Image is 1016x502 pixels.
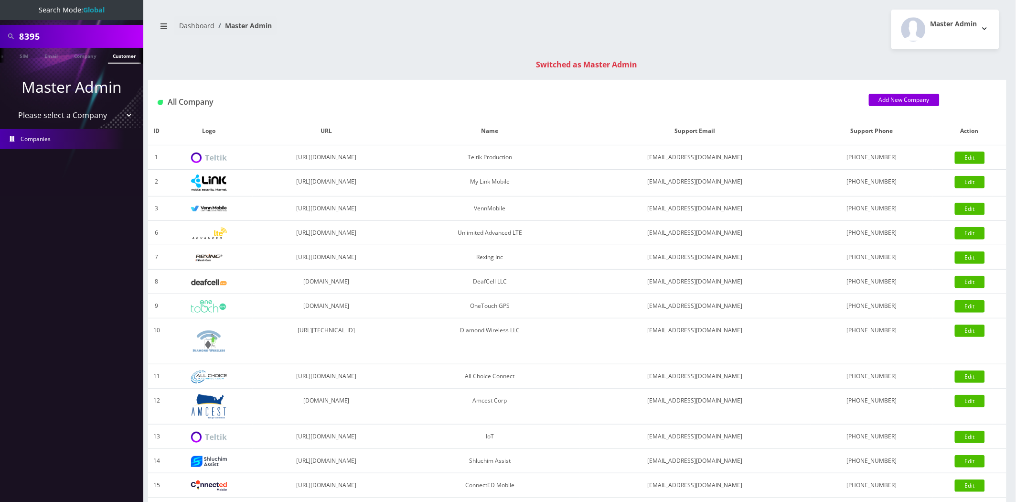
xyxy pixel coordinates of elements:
td: [EMAIL_ADDRESS][DOMAIN_NAME] [579,221,811,245]
td: [URL][DOMAIN_NAME] [253,364,400,389]
td: [EMAIL_ADDRESS][DOMAIN_NAME] [579,389,811,425]
td: [PHONE_NUMBER] [811,294,933,318]
td: [URL][DOMAIN_NAME] [253,449,400,473]
td: [PHONE_NUMBER] [811,318,933,364]
td: 1 [148,145,165,170]
td: [EMAIL_ADDRESS][DOMAIN_NAME] [579,170,811,196]
td: My Link Mobile [400,170,579,196]
td: 12 [148,389,165,425]
img: My Link Mobile [191,175,227,191]
td: 11 [148,364,165,389]
td: [URL][DOMAIN_NAME] [253,196,400,221]
td: [DOMAIN_NAME] [253,270,400,294]
td: 3 [148,196,165,221]
span: Search Mode: [39,5,105,14]
img: Diamond Wireless LLC [191,323,227,359]
a: Edit [955,203,985,215]
a: Edit [955,251,985,264]
img: Shluchim Assist [191,456,227,467]
li: Master Admin [214,21,272,31]
td: [EMAIL_ADDRESS][DOMAIN_NAME] [579,245,811,270]
th: URL [253,117,400,145]
td: [EMAIL_ADDRESS][DOMAIN_NAME] [579,145,811,170]
a: Edit [955,300,985,313]
td: All Choice Connect [400,364,579,389]
td: 13 [148,425,165,449]
a: Edit [955,371,985,383]
a: Edit [955,227,985,240]
a: Edit [955,325,985,337]
td: [EMAIL_ADDRESS][DOMAIN_NAME] [579,318,811,364]
th: Logo [165,117,253,145]
img: OneTouch GPS [191,300,227,313]
td: [EMAIL_ADDRESS][DOMAIN_NAME] [579,364,811,389]
td: [PHONE_NUMBER] [811,449,933,473]
td: Amcest Corp [400,389,579,425]
nav: breadcrumb [155,16,570,43]
td: [DOMAIN_NAME] [253,294,400,318]
td: [URL][DOMAIN_NAME] [253,221,400,245]
td: [PHONE_NUMBER] [811,196,933,221]
img: All Company [158,100,163,105]
a: Edit [955,431,985,443]
a: Customer [108,48,141,64]
td: [EMAIL_ADDRESS][DOMAIN_NAME] [579,425,811,449]
td: [EMAIL_ADDRESS][DOMAIN_NAME] [579,270,811,294]
td: [EMAIL_ADDRESS][DOMAIN_NAME] [579,473,811,498]
td: Diamond Wireless LLC [400,318,579,364]
td: 14 [148,449,165,473]
td: 10 [148,318,165,364]
a: Edit [955,455,985,468]
a: SIM [15,48,33,63]
td: ConnectED Mobile [400,473,579,498]
td: [PHONE_NUMBER] [811,145,933,170]
td: VennMobile [400,196,579,221]
td: [URL][DOMAIN_NAME] [253,473,400,498]
h1: All Company [158,98,855,107]
td: [PHONE_NUMBER] [811,245,933,270]
td: IoT [400,425,579,449]
td: [URL][DOMAIN_NAME] [253,425,400,449]
img: ConnectED Mobile [191,480,227,491]
td: Shluchim Assist [400,449,579,473]
td: [PHONE_NUMBER] [811,389,933,425]
a: Edit [955,276,985,288]
td: [PHONE_NUMBER] [811,270,933,294]
td: Teltik Production [400,145,579,170]
td: [URL][DOMAIN_NAME] [253,245,400,270]
th: ID [148,117,165,145]
td: [PHONE_NUMBER] [811,473,933,498]
strong: Global [83,5,105,14]
a: Edit [955,152,985,164]
a: Email [40,48,63,63]
h2: Master Admin [930,20,977,28]
td: [PHONE_NUMBER] [811,221,933,245]
td: [EMAIL_ADDRESS][DOMAIN_NAME] [579,196,811,221]
img: DeafCell LLC [191,279,227,285]
td: [PHONE_NUMBER] [811,425,933,449]
img: VennMobile [191,206,227,212]
td: [PHONE_NUMBER] [811,170,933,196]
td: 8 [148,270,165,294]
a: Edit [955,176,985,188]
td: [EMAIL_ADDRESS][DOMAIN_NAME] [579,449,811,473]
img: IoT [191,432,227,443]
th: Support Email [579,117,811,145]
img: Rexing Inc [191,253,227,262]
input: Search All Companies [19,27,141,45]
a: Edit [955,395,985,407]
td: 7 [148,245,165,270]
th: Action [933,117,1006,145]
a: Edit [955,480,985,492]
img: Unlimited Advanced LTE [191,228,227,240]
a: Dashboard [179,21,214,30]
td: 6 [148,221,165,245]
span: Companies [21,135,51,143]
button: Master Admin [891,10,999,49]
td: [DOMAIN_NAME] [253,389,400,425]
a: Add New Company [869,94,940,106]
th: Support Phone [811,117,933,145]
img: All Choice Connect [191,371,227,383]
td: 9 [148,294,165,318]
img: Teltik Production [191,153,227,164]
